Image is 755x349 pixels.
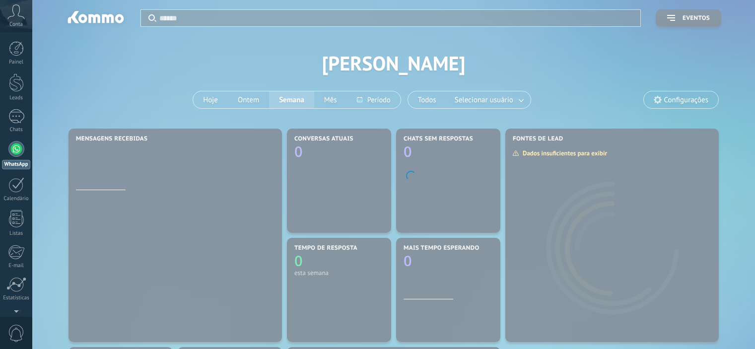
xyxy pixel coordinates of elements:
[2,196,31,202] div: Calendário
[2,295,31,301] div: Estatísticas
[2,59,31,66] div: Painel
[2,95,31,101] div: Leads
[9,21,23,28] span: Conta
[2,160,30,169] div: WhatsApp
[2,230,31,237] div: Listas
[2,127,31,133] div: Chats
[2,263,31,269] div: E-mail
